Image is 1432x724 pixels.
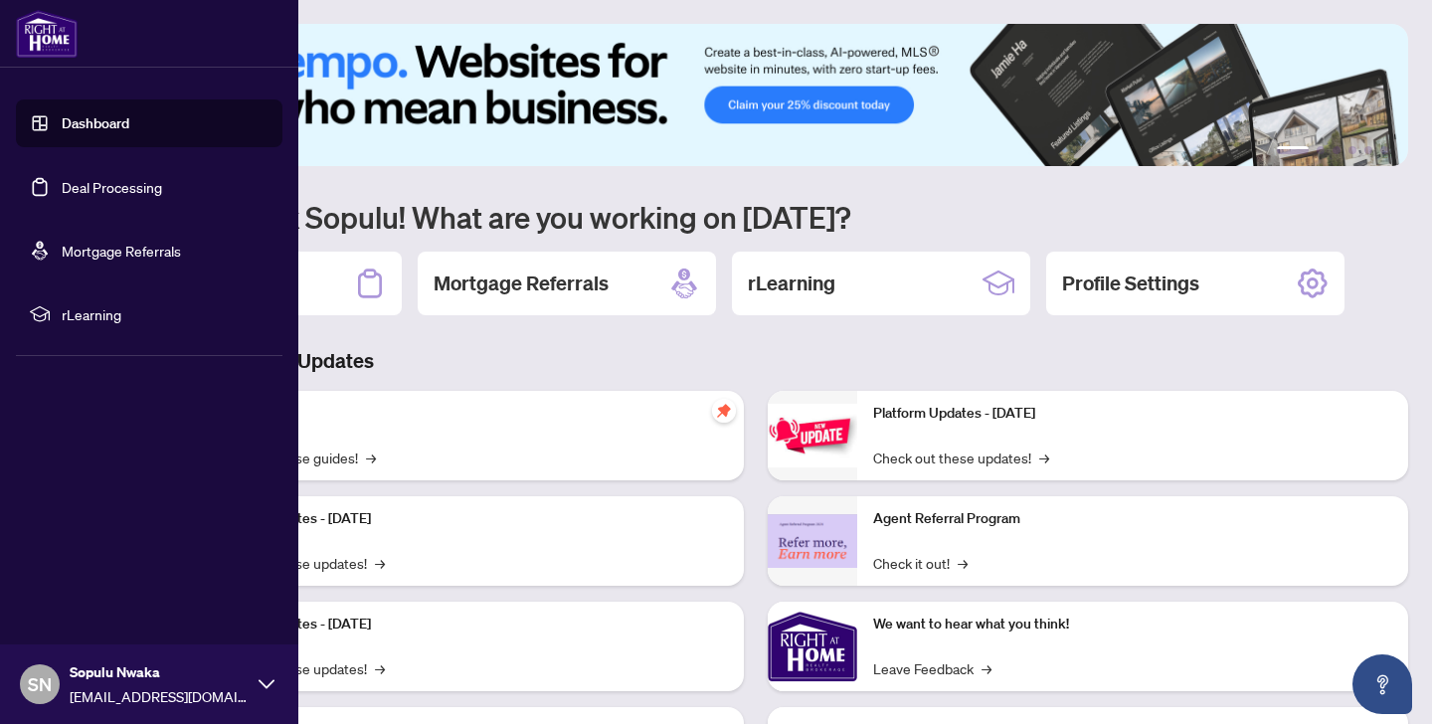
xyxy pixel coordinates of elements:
[1364,146,1372,154] button: 5
[103,347,1408,375] h3: Brokerage & Industry Updates
[768,514,857,569] img: Agent Referral Program
[1380,146,1388,154] button: 6
[209,403,728,425] p: Self-Help
[70,661,249,683] span: Sopulu Nwaka
[958,552,968,574] span: →
[1348,146,1356,154] button: 4
[16,10,78,58] img: logo
[62,242,181,260] a: Mortgage Referrals
[62,303,268,325] span: rLearning
[982,657,991,679] span: →
[1352,654,1412,714] button: Open asap
[873,447,1049,468] a: Check out these updates!→
[209,508,728,530] p: Platform Updates - [DATE]
[62,178,162,196] a: Deal Processing
[1062,270,1199,297] h2: Profile Settings
[70,685,249,707] span: [EMAIL_ADDRESS][DOMAIN_NAME]
[748,270,835,297] h2: rLearning
[873,508,1392,530] p: Agent Referral Program
[375,657,385,679] span: →
[873,552,968,574] a: Check it out!→
[62,114,129,132] a: Dashboard
[1333,146,1341,154] button: 3
[873,614,1392,635] p: We want to hear what you think!
[768,602,857,691] img: We want to hear what you think!
[366,447,376,468] span: →
[873,403,1392,425] p: Platform Updates - [DATE]
[375,552,385,574] span: →
[873,657,991,679] a: Leave Feedback→
[434,270,609,297] h2: Mortgage Referrals
[712,399,736,423] span: pushpin
[1277,146,1309,154] button: 1
[28,670,52,698] span: SN
[1317,146,1325,154] button: 2
[103,198,1408,236] h1: Welcome back Sopulu! What are you working on [DATE]?
[768,404,857,466] img: Platform Updates - June 23, 2025
[103,24,1408,166] img: Slide 0
[209,614,728,635] p: Platform Updates - [DATE]
[1039,447,1049,468] span: →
